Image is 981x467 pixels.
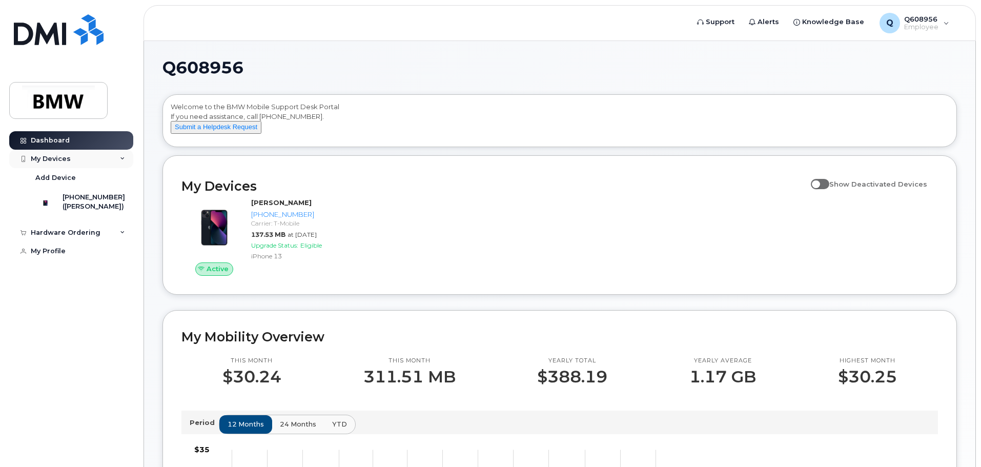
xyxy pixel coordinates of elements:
p: $388.19 [537,368,607,386]
span: Q608956 [162,60,243,75]
p: 1.17 GB [689,368,756,386]
img: image20231002-3703462-1ig824h.jpeg [190,203,239,252]
iframe: Messenger Launcher [936,422,973,459]
a: Submit a Helpdesk Request [171,123,261,131]
h2: My Mobility Overview [181,329,938,344]
span: Upgrade Status: [251,241,298,249]
span: Active [207,264,229,274]
span: Show Deactivated Devices [829,180,927,188]
div: iPhone 13 [251,252,357,260]
span: at [DATE] [288,231,317,238]
p: Highest month [838,357,897,365]
div: Carrier: T-Mobile [251,219,357,228]
input: Show Deactivated Devices [811,174,819,182]
p: Yearly average [689,357,756,365]
p: This month [222,357,281,365]
a: Active[PERSON_NAME][PHONE_NUMBER]Carrier: T-Mobile137.53 MBat [DATE]Upgrade Status:EligibleiPhone 13 [181,198,361,276]
p: Yearly total [537,357,607,365]
span: 137.53 MB [251,231,285,238]
p: $30.24 [222,368,281,386]
tspan: $35 [194,445,210,454]
p: Period [190,418,219,428]
p: $30.25 [838,368,897,386]
span: YTD [332,419,347,429]
strong: [PERSON_NAME] [251,198,312,207]
h2: My Devices [181,178,806,194]
p: 311.51 MB [363,368,456,386]
p: This month [363,357,456,365]
button: Submit a Helpdesk Request [171,121,261,134]
span: 24 months [280,419,316,429]
div: Welcome to the BMW Mobile Support Desk Portal If you need assistance, call [PHONE_NUMBER]. [171,102,949,143]
div: [PHONE_NUMBER] [251,210,357,219]
span: Eligible [300,241,322,249]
